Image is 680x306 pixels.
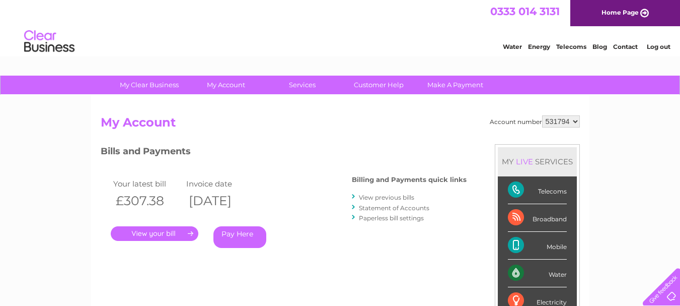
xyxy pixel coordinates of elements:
div: Account number [490,115,580,128]
div: Mobile [508,232,567,260]
th: [DATE] [184,191,257,211]
td: Invoice date [184,177,257,191]
a: Paperless bill settings [359,214,424,222]
a: View previous bills [359,194,414,201]
a: Water [503,43,522,50]
div: Water [508,260,567,287]
a: Services [261,76,344,94]
h4: Billing and Payments quick links [352,176,467,183]
a: Telecoms [556,43,586,50]
div: LIVE [514,157,535,166]
div: Clear Business is a trading name of Verastar Limited (registered in [GEOGRAPHIC_DATA] No. 3667643... [103,6,578,49]
a: . [111,226,198,241]
td: Your latest bill [111,177,184,191]
a: My Clear Business [108,76,191,94]
a: My Account [184,76,267,94]
img: logo.png [24,26,75,57]
h3: Bills and Payments [101,144,467,162]
div: MY SERVICES [498,147,577,176]
a: Pay Here [213,226,266,248]
h2: My Account [101,115,580,135]
a: Contact [613,43,638,50]
a: 0333 014 3131 [490,5,560,18]
div: Broadband [508,204,567,232]
a: Blog [592,43,607,50]
a: Energy [528,43,550,50]
a: Statement of Accounts [359,204,429,212]
a: Log out [647,43,670,50]
a: Make A Payment [414,76,497,94]
th: £307.38 [111,191,184,211]
a: Customer Help [337,76,420,94]
div: Telecoms [508,176,567,204]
